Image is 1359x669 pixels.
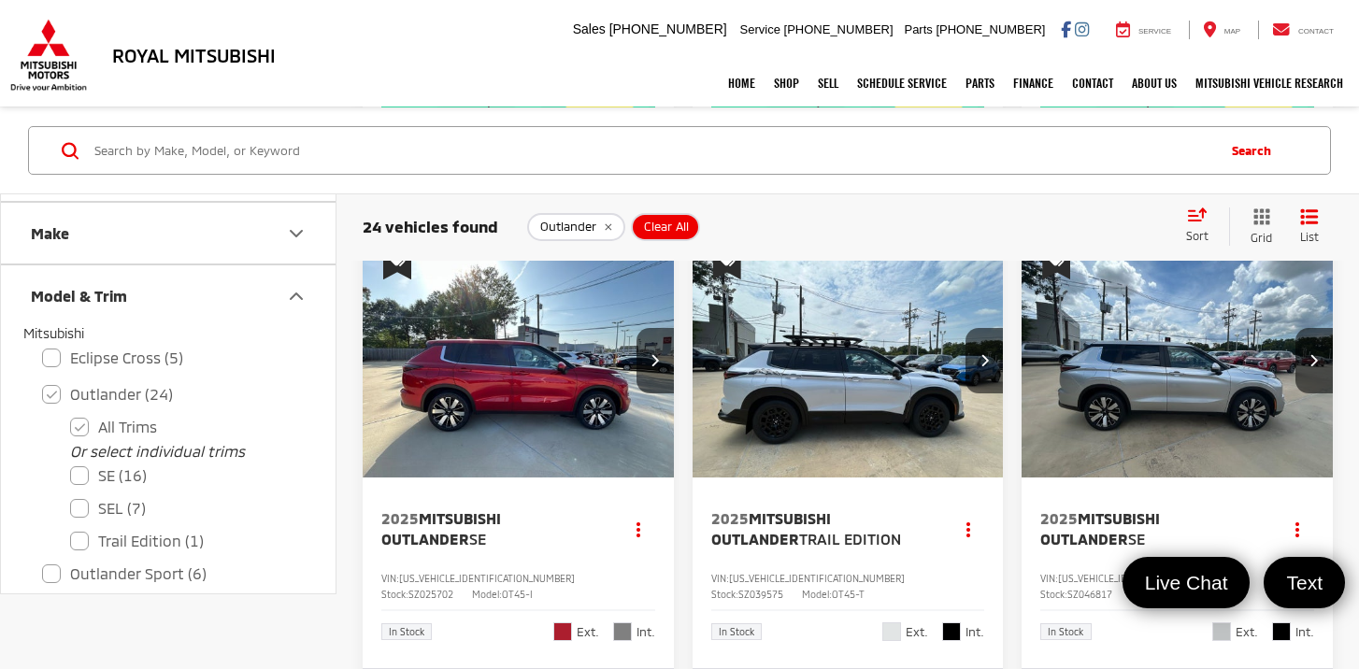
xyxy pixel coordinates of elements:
[1189,21,1254,39] a: Map
[1136,570,1237,595] span: Live Chat
[472,589,502,600] span: Model:
[573,21,606,36] span: Sales
[1061,21,1071,36] a: Facebook: Click to visit our Facebook page
[399,573,575,584] span: [US_VEHICLE_IDENTIFICATION_NUMBER]
[70,525,294,558] label: Trail Edition (1)
[882,622,901,641] span: White Diamond/Black Roof
[644,220,689,235] span: Clear All
[1063,60,1123,107] a: Contact
[381,508,604,550] a: 2025Mitsubishi OutlanderSE
[904,22,932,36] span: Parts
[31,224,69,242] div: Make
[553,622,572,641] span: Red Diamond
[1048,627,1083,636] span: In Stock
[1258,21,1348,39] a: Contact
[1128,530,1145,548] span: SE
[1040,589,1067,600] span: Stock:
[389,627,424,636] span: In Stock
[502,589,533,600] span: OT45-I
[381,509,501,548] span: Mitsubishi Outlander
[1177,207,1229,245] button: Select sort value
[70,492,294,525] label: SEL (7)
[381,573,399,584] span: VIN:
[784,22,894,36] span: [PHONE_NUMBER]
[622,513,655,546] button: Actions
[1040,509,1078,527] span: 2025
[936,22,1045,36] span: [PHONE_NUMBER]
[1286,207,1333,246] button: List View
[765,60,808,107] a: Shop
[966,623,984,641] span: Int.
[1123,557,1251,608] a: Live Chat
[719,627,754,636] span: In Stock
[692,244,1006,479] img: 2025 Mitsubishi Outlander Trail Edition
[362,244,676,477] div: 2025 Mitsubishi Outlander SE 0
[1,265,337,326] button: Model & TrimModel & Trim
[799,530,901,548] span: Trail Edition
[637,623,655,641] span: Int.
[383,244,411,279] span: Special
[692,244,1006,477] div: 2025 Mitsubishi Outlander Trail Edition 0
[1102,21,1185,39] a: Service
[848,60,956,107] a: Schedule Service: Opens in a new tab
[42,378,294,411] label: Outlander (24)
[285,222,308,245] div: Make
[1186,60,1352,107] a: Mitsubishi Vehicle Research
[1298,27,1334,36] span: Contact
[93,128,1213,173] input: Search by Make, Model, or Keyword
[469,530,486,548] span: SE
[711,509,831,548] span: Mitsubishi Outlander
[942,622,961,641] span: Black
[1067,589,1112,600] span: SZ046817
[408,589,453,600] span: SZ025702
[951,513,984,546] button: Actions
[906,623,928,641] span: Ext.
[609,21,727,36] span: [PHONE_NUMBER]
[711,573,729,584] span: VIN:
[1224,27,1240,36] span: Map
[1138,27,1171,36] span: Service
[1186,229,1209,242] span: Sort
[966,521,970,536] span: dropdown dots
[729,573,905,584] span: [US_VEHICLE_IDENTIFICATION_NUMBER]
[1295,521,1299,536] span: dropdown dots
[363,217,498,235] span: 24 vehicles found
[1295,623,1314,641] span: Int.
[42,342,294,375] label: Eclipse Cross (5)
[1295,328,1333,393] button: Next image
[808,60,848,107] a: Sell
[713,244,741,279] span: Special
[1277,570,1332,595] span: Text
[719,60,765,107] a: Home
[966,328,1003,393] button: Next image
[1229,207,1286,246] button: Grid View
[285,285,308,307] div: Model & Trim
[1040,508,1263,550] a: 2025Mitsubishi OutlanderSE
[31,287,127,305] div: Model & Trim
[1040,573,1058,584] span: VIN:
[711,508,934,550] a: 2025Mitsubishi OutlanderTrail Edition
[1236,623,1258,641] span: Ext.
[23,325,84,341] span: Mitsubishi
[540,220,596,235] span: Outlander
[1058,573,1234,584] span: [US_VEHICLE_IDENTIFICATION_NUMBER]
[1264,557,1345,608] a: Text
[112,45,276,65] h3: Royal Mitsubishi
[1,203,337,263] button: MakeMake
[7,19,91,92] img: Mitsubishi
[1123,60,1186,107] a: About Us
[738,589,783,600] span: SZ039575
[1021,244,1335,479] img: 2025 Mitsubishi Outlander SE
[1272,622,1291,641] span: Black
[1281,513,1314,546] button: Actions
[832,589,865,600] span: OT45-T
[1212,622,1231,641] span: Alloy Silver Metallic
[381,509,419,527] span: 2025
[381,589,408,600] span: Stock:
[802,589,832,600] span: Model:
[1021,244,1335,477] div: 2025 Mitsubishi Outlander SE 0
[1040,509,1160,548] span: Mitsubishi Outlander
[711,589,738,600] span: Stock:
[740,22,780,36] span: Service
[1213,127,1298,174] button: Search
